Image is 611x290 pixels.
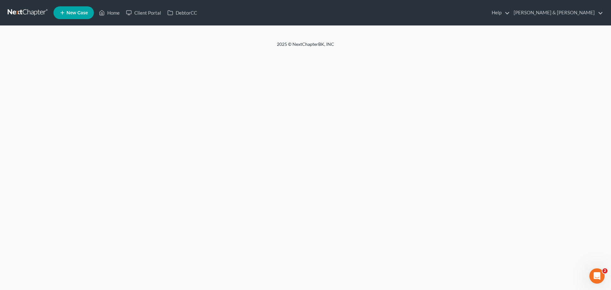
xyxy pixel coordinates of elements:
[602,268,607,273] span: 2
[123,7,164,18] a: Client Portal
[96,7,123,18] a: Home
[488,7,510,18] a: Help
[510,7,603,18] a: [PERSON_NAME] & [PERSON_NAME]
[53,6,94,19] new-legal-case-button: New Case
[124,41,487,53] div: 2025 © NextChapterBK, INC
[164,7,200,18] a: DebtorCC
[589,268,605,284] iframe: Intercom live chat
